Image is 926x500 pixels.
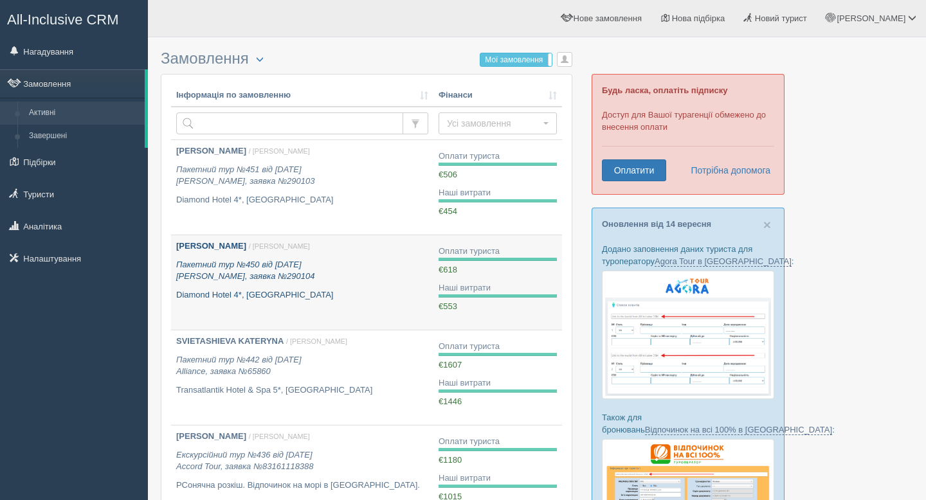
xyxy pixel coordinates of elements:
a: Інформація по замовленню [176,89,428,102]
div: Оплати туриста [439,150,557,163]
span: €553 [439,301,457,311]
div: Оплати туриста [439,436,557,448]
p: Також для бронювань : [602,411,774,436]
p: РСонячна розкіш. Відпочинок на морі в [GEOGRAPHIC_DATA]. [176,479,428,492]
a: SVIETASHIEVA KATERYNA / [PERSON_NAME] Пакетний тур №442 від [DATE]Alliance, заявка №65860 Transat... [171,330,433,425]
i: Пакетний тур №451 від [DATE] [PERSON_NAME], заявка №290103 [176,165,314,186]
b: [PERSON_NAME] [176,146,246,156]
div: Наші витрати [439,377,557,389]
span: €1446 [439,397,462,406]
i: Екскурсійний тур №436 від [DATE] Accord Tour, заявка №83161118388 [176,450,314,472]
p: Transatlantik Hotel & Spa 5*, [GEOGRAPHIC_DATA] [176,384,428,397]
button: Close [763,218,771,231]
img: agora-tour-%D1%84%D0%BE%D1%80%D0%BC%D0%B0-%D0%B1%D1%80%D0%BE%D0%BD%D1%8E%D0%B2%D0%B0%D0%BD%D0%BD%... [602,271,774,399]
span: €506 [439,170,457,179]
span: Нова підбірка [672,13,725,23]
b: [PERSON_NAME] [176,431,246,441]
a: Відпочинок на всі 100% в [GEOGRAPHIC_DATA] [645,425,832,435]
div: Доступ для Вашої турагенції обмежено до внесення оплати [592,74,785,195]
div: Наші витрати [439,282,557,294]
input: Пошук за номером замовлення, ПІБ або паспортом туриста [176,112,403,134]
span: Усі замовлення [447,117,540,130]
span: / [PERSON_NAME] [249,242,310,250]
a: Agora Tour в [GEOGRAPHIC_DATA] [655,256,792,267]
span: / [PERSON_NAME] [249,147,310,155]
span: × [763,217,771,232]
a: [PERSON_NAME] / [PERSON_NAME] Пакетний тур №451 від [DATE][PERSON_NAME], заявка №290103 Diamond H... [171,140,433,235]
a: [PERSON_NAME] / [PERSON_NAME] Пакетний тур №450 від [DATE][PERSON_NAME], заявка №290104 Diamond H... [171,235,433,330]
a: Активні [23,102,145,125]
a: Потрібна допомога [682,159,771,181]
a: Оплатити [602,159,666,181]
span: €618 [439,265,457,274]
a: Фінанси [439,89,557,102]
h3: Замовлення [161,50,572,67]
div: Наші витрати [439,187,557,199]
span: Новий турист [755,13,807,23]
span: / [PERSON_NAME] [286,337,347,345]
p: Diamond Hotel 4*, [GEOGRAPHIC_DATA] [176,194,428,206]
a: Завершені [23,125,145,148]
i: Пакетний тур №442 від [DATE] Alliance, заявка №65860 [176,355,302,377]
a: Оновлення від 14 вересня [602,219,711,229]
b: [PERSON_NAME] [176,241,246,251]
div: Наші витрати [439,472,557,485]
label: Мої замовлення [480,53,552,66]
i: Пакетний тур №450 від [DATE] [PERSON_NAME], заявка №290104 [176,260,314,281]
span: [PERSON_NAME] [837,13,905,23]
p: Diamond Hotel 4*, [GEOGRAPHIC_DATA] [176,289,428,301]
span: €1607 [439,360,462,370]
div: Оплати туриста [439,246,557,258]
p: Додано заповнення даних туриста для туроператору : [602,243,774,267]
div: Оплати туриста [439,341,557,353]
span: / [PERSON_NAME] [249,433,310,440]
b: Будь ласка, оплатіть підписку [602,85,727,95]
a: All-Inclusive CRM [1,1,147,36]
button: Усі замовлення [439,112,557,134]
b: SVIETASHIEVA KATERYNA [176,336,284,346]
span: €1180 [439,455,462,465]
span: Нове замовлення [574,13,642,23]
span: All-Inclusive CRM [7,12,119,28]
span: €454 [439,206,457,216]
